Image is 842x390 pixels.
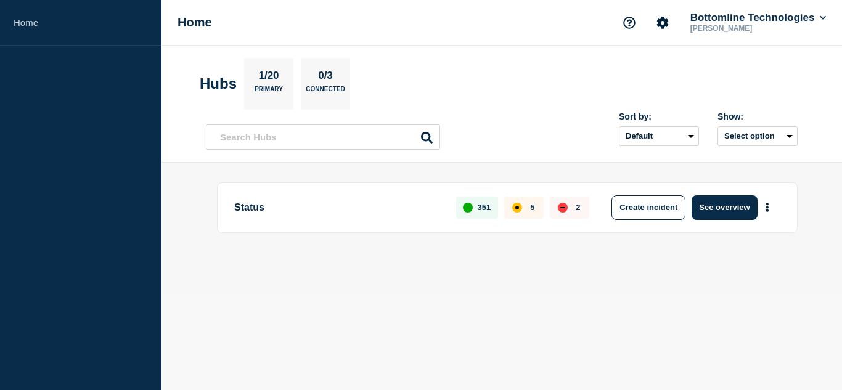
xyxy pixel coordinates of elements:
div: down [558,203,568,213]
div: Show: [717,112,798,121]
p: Primary [255,86,283,99]
p: 0/3 [314,70,338,86]
div: Sort by: [619,112,699,121]
p: 2 [576,203,580,212]
button: Create incident [611,195,685,220]
p: 1/20 [254,70,284,86]
p: Connected [306,86,345,99]
p: Status [234,195,442,220]
p: 5 [530,203,534,212]
button: Account settings [650,10,676,36]
p: [PERSON_NAME] [688,24,816,33]
p: 351 [478,203,491,212]
div: up [463,203,473,213]
div: affected [512,203,522,213]
h1: Home [178,15,212,30]
button: More actions [759,196,775,219]
button: Select option [717,126,798,146]
select: Sort by [619,126,699,146]
h2: Hubs [200,75,237,92]
button: See overview [692,195,757,220]
button: Bottomline Technologies [688,12,828,24]
button: Support [616,10,642,36]
input: Search Hubs [206,124,440,150]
